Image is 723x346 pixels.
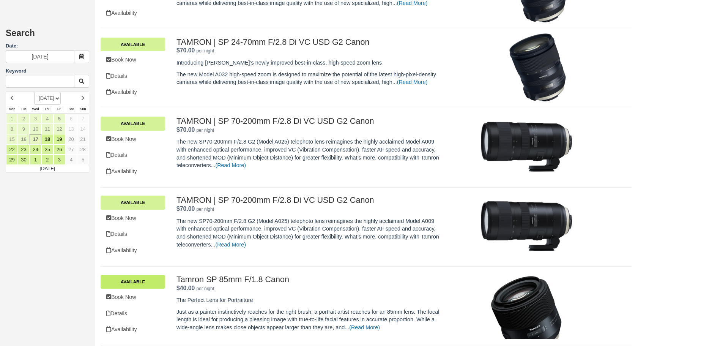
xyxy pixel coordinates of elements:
[6,68,27,74] label: Keyword
[54,144,65,155] a: 26
[176,126,195,133] span: $70.00
[30,105,41,113] th: Wed
[101,131,165,147] a: Book Now
[54,114,65,124] a: 5
[41,114,53,124] a: 4
[6,165,89,172] td: [DATE]
[6,28,89,43] h2: Search
[176,117,440,126] h2: TAMRON | SP 70-200mm F/2.8 Di VC USD G2 Canon
[18,155,30,165] a: 30
[18,114,30,124] a: 2
[101,196,165,209] a: Available
[176,38,440,47] h2: TAMRON | SP 24-70mm F/2.8 Di VC USD G2 Canon
[6,155,18,165] a: 29
[176,126,195,133] strong: Price: $70
[101,68,165,84] a: Details
[176,308,440,332] p: Just as a painter instinctively reaches for the right brush, a portrait artist reaches for an 85m...
[65,134,77,144] a: 20
[481,271,572,339] img: M80-1
[215,242,246,248] a: (Read More)
[176,138,440,169] p: The new SP70-200mm F/2.8 G2 (Model A025) telephoto lens reimagines the highly acclaimed Model A00...
[101,5,165,21] a: Availability
[481,112,572,181] img: M205-1
[77,144,89,155] a: 28
[6,43,89,50] label: Date:
[30,134,41,144] a: 17
[18,105,30,113] th: Tue
[176,296,440,304] p: The Perfect Lens for Portraiture
[196,128,214,133] em: per night
[101,306,165,321] a: Details
[176,285,195,291] strong: Price: $40
[101,243,165,258] a: Availability
[65,114,77,124] a: 6
[176,47,195,54] strong: Price: $70
[176,205,195,212] span: $70.00
[6,105,18,113] th: Mon
[101,164,165,179] a: Availability
[54,105,65,113] th: Fri
[65,124,77,134] a: 13
[176,285,195,291] span: $40.00
[176,47,195,54] span: $70.00
[196,48,214,54] em: per night
[176,205,195,212] strong: Price: $70
[101,322,165,337] a: Availability
[397,79,428,85] a: (Read More)
[101,52,165,68] a: Book Now
[77,105,89,113] th: Sun
[74,75,89,88] button: Keyword Search
[176,217,440,248] p: The new SP70-200mm F/2.8 G2 (Model A025) telephoto lens reimagines the highly acclaimed Model A00...
[65,144,77,155] a: 27
[65,105,77,113] th: Sat
[481,192,572,260] img: M103-1
[6,114,18,124] a: 1
[30,155,41,165] a: 1
[54,124,65,134] a: 12
[41,124,53,134] a: 11
[101,226,165,242] a: Details
[101,289,165,305] a: Book Now
[77,134,89,144] a: 21
[77,124,89,134] a: 14
[176,59,440,67] p: Introducing [PERSON_NAME]’s newly improved best-in-class, high-speed zoom lens
[349,324,380,330] a: (Read More)
[41,105,53,113] th: Thu
[196,207,214,212] em: per night
[101,275,165,289] a: Available
[6,134,18,144] a: 15
[77,155,89,165] a: 5
[6,124,18,134] a: 8
[101,38,165,51] a: Available
[6,144,18,155] a: 22
[30,124,41,134] a: 10
[504,33,572,102] img: M203-3
[41,134,53,144] a: 18
[101,117,165,130] a: Available
[65,155,77,165] a: 4
[30,144,41,155] a: 24
[196,286,214,291] em: per night
[30,114,41,124] a: 3
[54,155,65,165] a: 3
[176,71,440,86] p: The new Model A032 high-speed zoom is designed to maximize the potential of the latest high-pixel...
[176,196,440,205] h2: TAMRON | SP 70-200mm F/2.8 Di VC USD G2 Canon
[41,155,53,165] a: 2
[101,210,165,226] a: Book Now
[101,84,165,100] a: Availability
[18,124,30,134] a: 9
[77,114,89,124] a: 7
[18,144,30,155] a: 23
[176,275,440,284] h2: Tamron SP 85mm F/1.8 Canon
[215,162,246,168] a: (Read More)
[101,147,165,163] a: Details
[54,134,65,144] a: 19
[18,134,30,144] a: 16
[41,144,53,155] a: 25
